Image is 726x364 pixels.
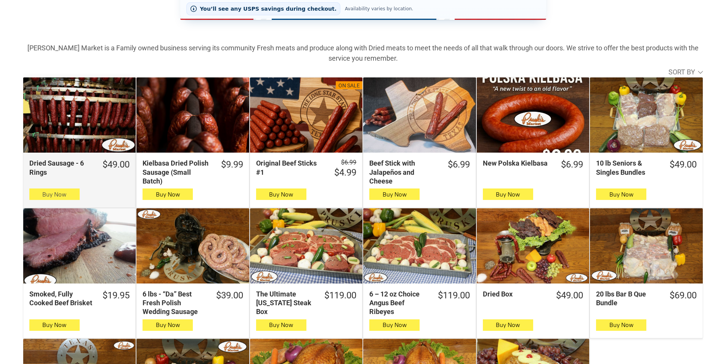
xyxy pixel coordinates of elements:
[363,290,476,316] a: $119.006 – 12 oz Choice Angus Beef Ribeyes
[590,77,702,153] a: 10 lb Seniors &amp; Singles Bundles
[250,208,362,283] a: The Ultimate Texas Steak Box
[250,77,362,153] a: On SaleOriginal Beef Sticks #1
[256,290,314,316] div: The Ultimate [US_STATE] Steak Box
[42,191,66,198] span: Buy Now
[324,290,356,301] div: $119.00
[156,191,180,198] span: Buy Now
[23,77,136,153] a: Dried Sausage - 6 Rings
[590,208,702,283] a: 20 lbs Bar B Que Bundle
[363,208,476,283] a: 6 – 12 oz Choice Angus Beef Ribeyes
[341,159,356,166] s: $6.99
[609,321,633,329] span: Buy Now
[438,290,470,301] div: $119.00
[269,321,293,329] span: Buy Now
[23,290,136,308] a: $19.95Smoked, Fully Cooked Beef Brisket
[483,188,533,200] button: Buy Now
[338,82,360,90] div: On Sale
[156,321,180,329] span: Buy Now
[136,290,249,316] a: $39.006 lbs - “Da” Best Fresh Polish Wedding Sausage
[42,321,66,329] span: Buy Now
[136,159,249,185] a: $9.99Kielbasa Dried Polish Sausage (Small Batch)
[103,159,130,171] div: $49.00
[23,208,136,283] a: Smoked, Fully Cooked Beef Brisket
[596,290,659,308] div: 20 lbs Bar B Que Bundle
[250,159,362,179] a: $6.99 $4.99Original Beef Sticks #1
[383,191,407,198] span: Buy Now
[477,159,589,171] a: $6.99New Polska Kielbasa
[483,159,551,168] div: New Polska Kielbasa
[670,159,697,171] div: $49.00
[363,159,476,185] a: $6.99Beef Stick with Jalapeños and Cheese
[269,191,293,198] span: Buy Now
[369,159,438,185] div: Beef Stick with Jalapeños and Cheese
[216,290,243,301] div: $39.00
[143,319,193,331] button: Buy Now
[477,208,589,283] a: Dried Box
[369,188,420,200] button: Buy Now
[590,290,702,308] a: $69.0020 lbs Bar B Que Bundle
[477,77,589,153] a: New Polska Kielbasa
[483,319,533,331] button: Buy Now
[496,191,520,198] span: Buy Now
[250,290,362,316] a: $119.00The Ultimate [US_STATE] Steak Box
[29,319,80,331] button: Buy Now
[103,290,130,301] div: $19.95
[136,208,249,283] a: 6 lbs - “Da” Best Fresh Polish Wedding Sausage
[596,159,659,177] div: 10 lb Seniors & Singles Bundles
[221,159,243,171] div: $9.99
[556,290,583,301] div: $49.00
[29,188,80,200] button: Buy Now
[256,159,324,177] div: Original Beef Sticks #1
[143,159,211,185] div: Kielbasa Dried Polish Sausage (Small Batch)
[670,290,697,301] div: $69.00
[369,290,428,316] div: 6 – 12 oz Choice Angus Beef Ribeyes
[609,191,633,198] span: Buy Now
[27,44,699,62] strong: [PERSON_NAME] Market is a Family owned business serving its community Fresh meats and produce alo...
[477,290,589,301] a: $49.00Dried Box
[343,6,415,11] span: Availability varies by location.
[448,159,470,171] div: $6.99
[596,188,646,200] button: Buy Now
[29,159,93,177] div: Dried Sausage - 6 Rings
[334,167,356,179] div: $4.99
[496,321,520,329] span: Buy Now
[561,159,583,171] div: $6.99
[143,290,206,316] div: 6 lbs - “Da” Best Fresh Polish Wedding Sausage
[143,188,193,200] button: Buy Now
[383,321,407,329] span: Buy Now
[200,6,337,12] span: You’ll see any USPS savings during checkout.
[596,319,646,331] button: Buy Now
[256,319,306,331] button: Buy Now
[136,77,249,153] a: Kielbasa Dried Polish Sausage (Small Batch)
[369,319,420,331] button: Buy Now
[590,159,702,177] a: $49.0010 lb Seniors & Singles Bundles
[483,290,546,298] div: Dried Box
[363,77,476,153] a: Beef Stick with Jalapeños and Cheese
[256,188,306,200] button: Buy Now
[23,159,136,177] a: $49.00Dried Sausage - 6 Rings
[29,290,93,308] div: Smoked, Fully Cooked Beef Brisket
